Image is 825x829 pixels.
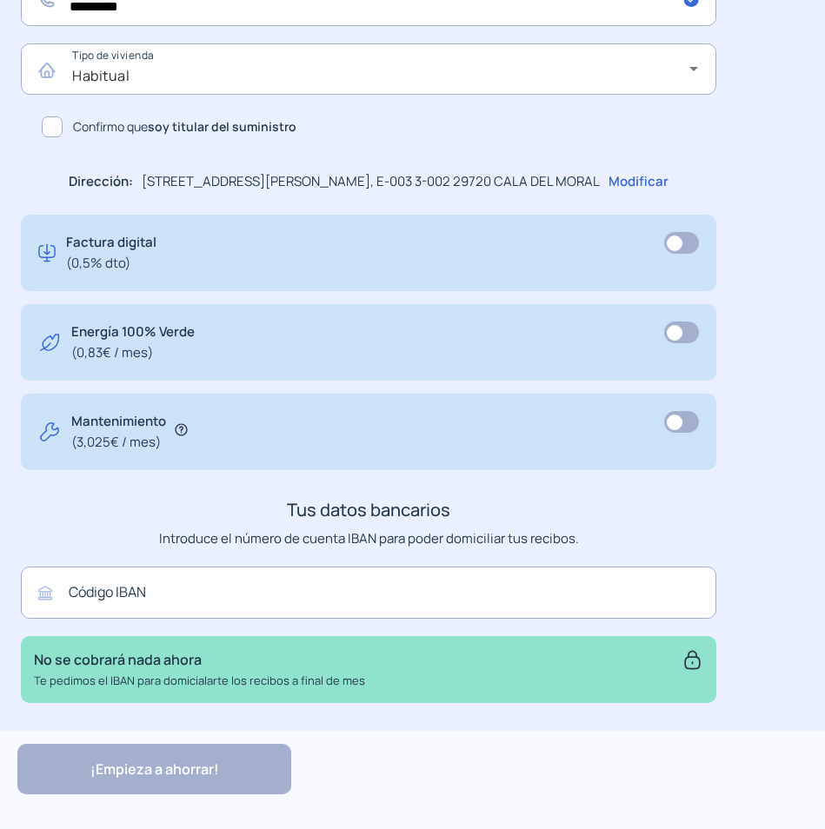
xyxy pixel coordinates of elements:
[69,171,133,192] p: Dirección:
[21,496,716,524] h3: Tus datos bancarios
[71,322,195,363] p: Energía 100% Verde
[34,649,365,672] p: No se cobrará nada ahora
[38,232,56,274] img: digital-invoice.svg
[66,232,156,274] p: Factura digital
[142,171,600,192] p: [STREET_ADDRESS][PERSON_NAME], E-003 3-002 29720 CALA DEL MORAL
[21,528,716,549] p: Introduce el número de cuenta IBAN para poder domiciliar tus recibos.
[73,117,296,136] span: Confirmo que
[71,411,166,453] p: Mantenimiento
[71,342,195,363] span: (0,83€ / mes)
[682,649,703,671] img: secure.svg
[72,49,154,63] mat-label: Tipo de vivienda
[71,432,166,453] span: (3,025€ / mes)
[72,66,130,85] span: Habitual
[38,322,61,363] img: energy-green.svg
[66,253,156,274] span: (0,5% dto)
[609,171,669,192] p: Modificar
[38,411,61,453] img: tool.svg
[34,672,365,690] p: Te pedimos el IBAN para domicialarte los recibos a final de mes
[148,118,296,135] b: soy titular del suministro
